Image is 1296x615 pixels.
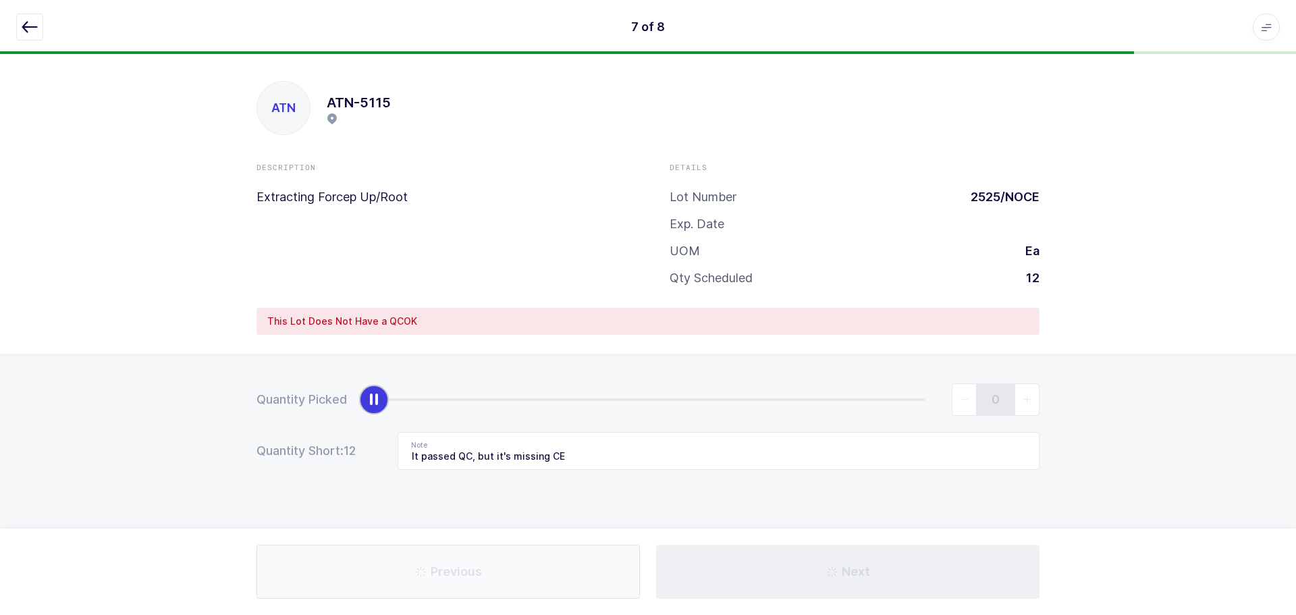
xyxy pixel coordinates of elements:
div: Details [670,162,1039,173]
div: 7 of 8 [631,19,665,35]
div: 12 [1015,270,1039,286]
div: UOM [670,243,700,259]
div: Quantity Picked [256,392,347,408]
div: Exp. Date [670,216,724,232]
div: Lot Number [670,189,736,205]
span: This Lot Does Not Have a QCOK [267,315,417,328]
h1: ATN-5115 [327,92,391,113]
div: ATN [257,82,310,134]
div: Ea [1015,243,1039,259]
input: Note [398,432,1039,470]
div: Description [256,162,626,173]
div: Qty Scheduled [670,270,753,286]
span: 12 [344,443,371,459]
div: slider between 0 and 12 [374,383,1039,416]
div: Quantity Short: [256,443,371,459]
div: 2525/NOCE [960,189,1039,205]
p: Extracting Forcep Up/Root [256,189,626,205]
